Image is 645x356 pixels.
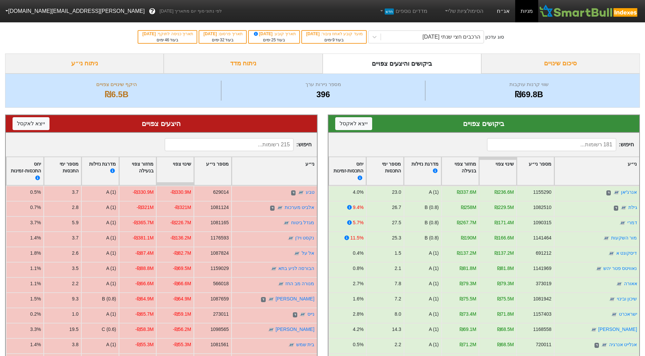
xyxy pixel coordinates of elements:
div: A (1) [429,326,439,333]
div: 1.4% [30,341,41,348]
div: 1141969 [533,265,551,272]
a: [PERSON_NAME] [598,327,637,332]
div: -₪58.3M [135,326,154,333]
div: -₪56.2M [173,326,191,333]
div: ₪6.5B [14,88,219,101]
div: Toggle SortBy [44,157,81,185]
div: -₪55.3M [135,341,154,348]
img: tase link [590,327,597,333]
div: 4.2% [353,326,364,333]
img: tase link [277,205,283,211]
div: בעוד ימים [305,37,362,43]
div: יחס התכסות-זמינות [331,161,363,182]
div: 1082510 [533,204,551,211]
div: ₪69.1M [459,326,476,333]
div: ₪73.4M [459,311,476,318]
img: tase link [611,311,618,318]
div: 0.7% [30,204,41,211]
div: סוג עדכון [485,34,504,41]
div: -₪330.9M [133,189,154,196]
a: מגדל ביטוח [291,220,315,225]
div: ₪71.2M [459,341,476,348]
div: 2.2 [72,280,78,287]
div: A (1) [429,250,439,257]
div: -₪64.9M [173,295,191,302]
div: 8.0 [395,311,401,318]
div: 0.5% [353,341,364,348]
div: A (1) [429,265,439,272]
div: 0.2% [30,311,41,318]
div: 1081124 [210,204,229,211]
div: 9.4% [353,204,364,211]
img: tase link [299,311,306,318]
div: A (1) [429,295,439,302]
img: tase link [288,342,295,349]
a: נאוויטס פטר יהש [603,266,637,271]
div: A (1) [429,280,439,287]
img: SmartBull [538,4,640,18]
div: 1098565 [210,326,229,333]
div: -₪88.8M [135,265,154,272]
img: tase link [613,189,620,196]
img: tase link [268,327,275,333]
span: [DATE] [253,32,274,36]
div: 1155290 [533,189,551,196]
div: ₪236.6M [494,189,513,196]
div: 11.5% [350,234,363,242]
div: A (1) [106,280,116,287]
a: טבע [306,189,315,195]
div: בעוד ימים [142,37,193,43]
div: 566018 [213,280,229,287]
div: מספר ניירות ערך [223,81,423,88]
div: Toggle SortBy [6,157,43,185]
div: יחס התכסות-זמינות [9,161,41,182]
a: אנלייט אנרגיה [609,342,637,347]
div: מועד קובע לאחוז ציבור : [305,31,362,37]
div: הרכבים חצי שנתי [DATE] [422,33,480,41]
img: tase link [619,220,626,227]
span: 9 [332,38,335,42]
div: 2.8 [72,204,78,211]
img: tase link [270,266,277,272]
a: מדדים נוספיםחדש [376,4,430,18]
div: מדרגת נזילות [84,161,116,182]
div: 19.5 [69,326,79,333]
div: -₪321M [174,204,191,211]
a: נקסט ויז'ן [295,235,315,240]
div: 7.2 [395,295,401,302]
div: -₪59.1M [173,311,191,318]
div: -₪64.9M [135,295,154,302]
img: tase link [601,342,608,349]
div: 0.5% [30,189,41,196]
div: 26.7 [392,204,401,211]
div: Toggle SortBy [517,157,554,185]
a: גילת [628,205,637,210]
a: דיסקונט א [616,250,637,256]
img: tase link [608,250,615,257]
div: ₪69.8B [427,88,631,101]
div: 3.7 [72,234,78,242]
div: 27.5 [392,219,401,226]
div: ₪137.2M [494,250,513,257]
img: tase link [287,235,294,242]
div: ₪190M [461,234,476,242]
button: ייצא לאקסל [13,117,49,130]
div: Toggle SortBy [329,157,366,185]
div: ₪75.5M [459,295,476,302]
div: B (0.8) [424,234,439,242]
div: ₪75.5M [497,295,514,302]
a: נייס [307,311,315,317]
a: הסימולציות שלי [441,4,486,18]
div: 1081561 [210,341,229,348]
div: 3.5 [72,265,78,272]
div: ביקושים והיצעים צפויים [323,54,481,74]
div: -₪65.7M [135,311,154,318]
div: A (1) [106,311,116,318]
div: סיכום שינויים [481,54,640,74]
button: ייצא לאקסל [335,117,372,130]
div: ₪137.2M [457,250,476,257]
div: 25.3 [392,234,401,242]
div: 2.1 [395,265,401,272]
span: 25 [271,38,276,42]
input: 181 רשומות... [487,138,616,151]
